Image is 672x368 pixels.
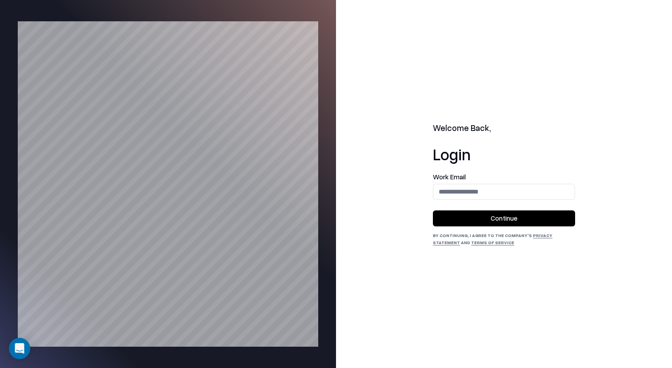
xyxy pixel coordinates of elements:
a: Privacy Statement [433,233,552,245]
button: Continue [433,210,575,226]
a: Terms of Service [471,240,514,245]
h1: Login [433,145,575,163]
div: By continuing, I agree to the Company's and [433,232,575,246]
div: Open Intercom Messenger [9,338,30,359]
label: Work Email [433,174,575,180]
h2: Welcome Back, [433,122,575,135]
